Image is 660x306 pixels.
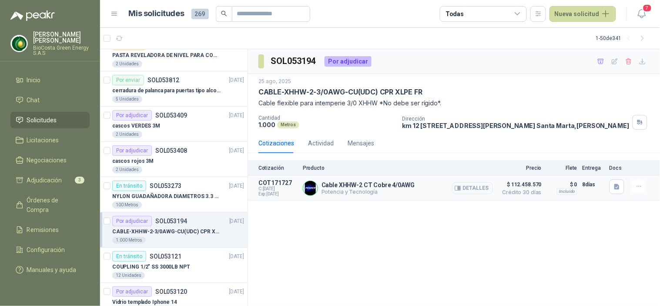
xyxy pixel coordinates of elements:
div: 12 Unidades [112,272,145,279]
div: Cotizaciones [258,138,294,148]
p: cerradura de palanca para puertas tipo alcoba marca yale [112,87,221,95]
div: Por adjudicar [112,286,152,297]
a: Licitaciones [10,132,90,148]
a: Por enviarSOL053812[DATE] cerradura de palanca para puertas tipo alcoba marca yale5 Unidades [100,71,248,107]
div: Por adjudicar [325,56,372,67]
p: SOL053812 [147,77,179,83]
button: 7 [634,6,650,22]
span: $ 112.458.570 [498,179,542,190]
p: COUPLING 1/2" SS 3000LB NPT [112,263,190,271]
a: Por adjudicarSOL053409[DATE] cascos VERDES 3M2 Unidades [100,107,248,142]
span: Configuración [27,245,65,255]
p: $ 0 [547,179,577,190]
p: [DATE] [229,147,244,155]
p: [DATE] [229,76,244,84]
a: Por cotizarSOL053944[DATE] PASTA REVELADORA DE NIVEL PARA COMBUSTIBLES/ACEITES DE COLOR ROSADA ma... [100,36,248,71]
div: Por adjudicar [112,110,152,121]
p: Cable flexible para intemperie 3/0 XHHW *No debe ser rígido*. [258,98,650,108]
span: Crédito 30 días [498,190,542,195]
h1: Mis solicitudes [129,7,184,20]
p: cascos rojos 3M [112,157,154,165]
p: COT171727 [258,179,298,186]
p: [DATE] [229,217,244,225]
span: Negociaciones [27,155,67,165]
p: 8 días [583,179,604,190]
img: Logo peakr [10,10,55,21]
p: SOL053409 [155,112,187,118]
p: Precio [498,165,542,171]
div: Por enviar [112,75,144,85]
a: Manuales y ayuda [10,262,90,278]
a: Inicio [10,72,90,88]
span: Manuales y ayuda [27,265,77,275]
span: 3 [75,177,84,184]
p: Cotización [258,165,298,171]
p: Flete [547,165,577,171]
div: 1 - 50 de 341 [596,31,650,45]
p: km 12 [STREET_ADDRESS][PERSON_NAME] Santa Marta , [PERSON_NAME] [402,122,630,129]
a: Órdenes de Compra [10,192,90,218]
p: Entrega [583,165,604,171]
p: Producto [303,165,493,171]
div: Por adjudicar [112,145,152,156]
a: Adjudicación3 [10,172,90,188]
p: SOL053408 [155,148,187,154]
p: Dirección [402,116,630,122]
p: SOL053194 [155,218,187,224]
div: 1.000 Metros [112,237,146,244]
span: Exp: [DATE] [258,192,298,197]
span: search [221,10,227,17]
div: Metros [277,121,299,128]
p: SOL053121 [150,253,181,259]
div: 2 Unidades [112,166,142,173]
span: Chat [27,95,40,105]
p: Cable XHHW-2 CT Cobre 4/0AWG [322,182,415,188]
span: Adjudicación [27,175,62,185]
span: 7 [643,4,652,12]
img: Company Logo [303,181,318,195]
div: Todas [446,9,464,19]
div: Incluido [557,188,577,195]
a: En tránsitoSOL053121[DATE] COUPLING 1/2" SS 3000LB NPT12 Unidades [100,248,248,283]
p: CABLE-XHHW-2-3/0AWG-CU(UDC) CPR XLPE FR [112,228,221,236]
span: Inicio [27,75,41,85]
h3: SOL053194 [271,54,318,68]
a: Por adjudicarSOL053194[DATE] CABLE-XHHW-2-3/0AWG-CU(UDC) CPR XLPE FR1.000 Metros [100,212,248,248]
div: En tránsito [112,181,146,191]
p: SOL053120 [155,289,187,295]
div: 5 Unidades [112,96,142,103]
p: PASTA REVELADORA DE NIVEL PARA COMBUSTIBLES/ACEITES DE COLOR ROSADA marca kolor kut [112,51,221,60]
p: [PERSON_NAME] [PERSON_NAME] [33,31,90,44]
a: Chat [10,92,90,108]
a: Configuración [10,242,90,258]
div: 100 Metros [112,202,142,208]
span: 269 [191,9,209,19]
p: Potencia y Tecnología [322,188,415,195]
span: Solicitudes [27,115,57,125]
a: En tránsitoSOL053273[DATE] NYLON GUADAÑADORA DIAMETROS 3.3 mm100 Metros [100,177,248,212]
span: Órdenes de Compra [27,195,81,215]
p: [DATE] [229,288,244,296]
p: [DATE] [229,182,244,190]
a: Remisiones [10,222,90,238]
a: Negociaciones [10,152,90,168]
div: Mensajes [348,138,374,148]
span: C: [DATE] [258,186,298,192]
a: Por adjudicarSOL053408[DATE] cascos rojos 3M2 Unidades [100,142,248,177]
div: Actividad [308,138,334,148]
p: BioCosta Green Energy S.A.S [33,45,90,56]
p: 1.000 [258,121,275,128]
p: 25 ago, 2025 [258,77,291,86]
p: SOL053273 [150,183,181,189]
p: cascos VERDES 3M [112,122,160,130]
a: Solicitudes [10,112,90,128]
p: Cantidad [258,115,395,121]
div: 2 Unidades [112,131,142,138]
p: [DATE] [229,111,244,120]
span: Licitaciones [27,135,59,145]
p: CABLE-XHHW-2-3/0AWG-CU(UDC) CPR XLPE FR [258,87,422,97]
img: Company Logo [11,35,27,52]
div: 2 Unidades [112,61,142,67]
button: Nueva solicitud [549,6,616,22]
p: NYLON GUADAÑADORA DIAMETROS 3.3 mm [112,192,221,201]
